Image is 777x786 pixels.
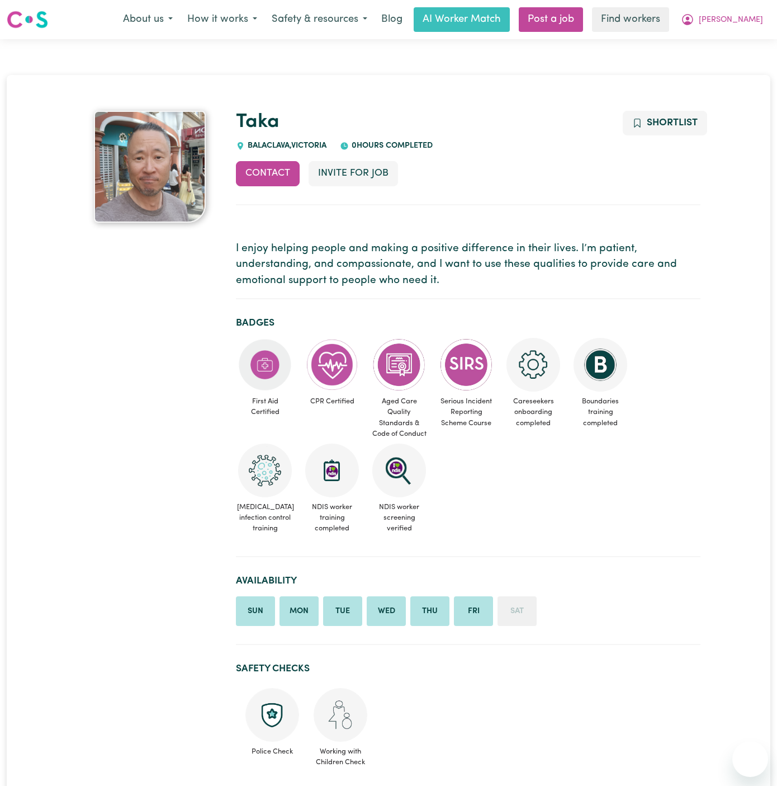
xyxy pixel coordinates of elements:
img: CS Academy: Introduction to NDIS Worker Training course completed [305,444,359,497]
p: I enjoy helping people and making a positive difference in their lives. I’m patient, understandin... [236,241,700,289]
img: Care and support worker has completed First Aid Certification [238,338,292,392]
span: Police Check [245,742,300,757]
a: Find workers [592,7,669,32]
img: Police check [245,688,299,742]
iframe: Button to launch messaging window [732,741,768,777]
li: Available on Tuesday [323,596,362,627]
img: CS Academy: COVID-19 Infection Control Training course completed [238,444,292,497]
li: Available on Friday [454,596,493,627]
img: Taka [94,111,206,223]
span: Careseekers onboarding completed [504,392,562,433]
span: 0 hours completed [349,142,433,150]
img: NDIS Worker Screening Verified [372,444,426,497]
a: Taka's profile picture' [77,111,222,223]
span: BALACLAVA , Victoria [245,142,326,150]
span: Aged Care Quality Standards & Code of Conduct [370,392,428,444]
span: Boundaries training completed [571,392,629,433]
img: Careseekers logo [7,10,48,30]
img: CS Academy: Serious Incident Reporting Scheme course completed [439,338,493,392]
a: AI Worker Match [414,7,510,32]
span: Serious Incident Reporting Scheme Course [437,392,495,433]
h2: Safety Checks [236,663,700,675]
img: Working with children check [314,688,367,742]
img: CS Academy: Boundaries in care and support work course completed [574,338,627,392]
li: Available on Monday [279,596,319,627]
a: Taka [236,112,279,132]
h2: Badges [236,317,700,329]
span: First Aid Certified [236,392,294,422]
button: Invite for Job [309,161,398,186]
span: [PERSON_NAME] [699,14,763,26]
h2: Availability [236,575,700,587]
button: Contact [236,161,300,186]
button: Add to shortlist [623,111,707,135]
span: NDIS worker screening verified [370,497,428,539]
li: Available on Sunday [236,596,275,627]
li: Available on Wednesday [367,596,406,627]
img: CS Academy: Careseekers Onboarding course completed [506,338,560,392]
button: Safety & resources [264,8,375,31]
a: Careseekers logo [7,7,48,32]
img: Care and support worker has completed CPR Certification [305,338,359,392]
span: [MEDICAL_DATA] infection control training [236,497,294,539]
button: How it works [180,8,264,31]
button: About us [116,8,180,31]
li: Available on Thursday [410,596,449,627]
a: Post a job [519,7,583,32]
li: Unavailable on Saturday [498,596,537,627]
button: My Account [674,8,770,31]
span: CPR Certified [303,392,361,411]
a: Blog [375,7,409,32]
img: CS Academy: Aged Care Quality Standards & Code of Conduct course completed [372,338,426,392]
span: NDIS worker training completed [303,497,361,539]
span: Shortlist [647,118,698,128]
span: Working with Children Check [313,742,368,768]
